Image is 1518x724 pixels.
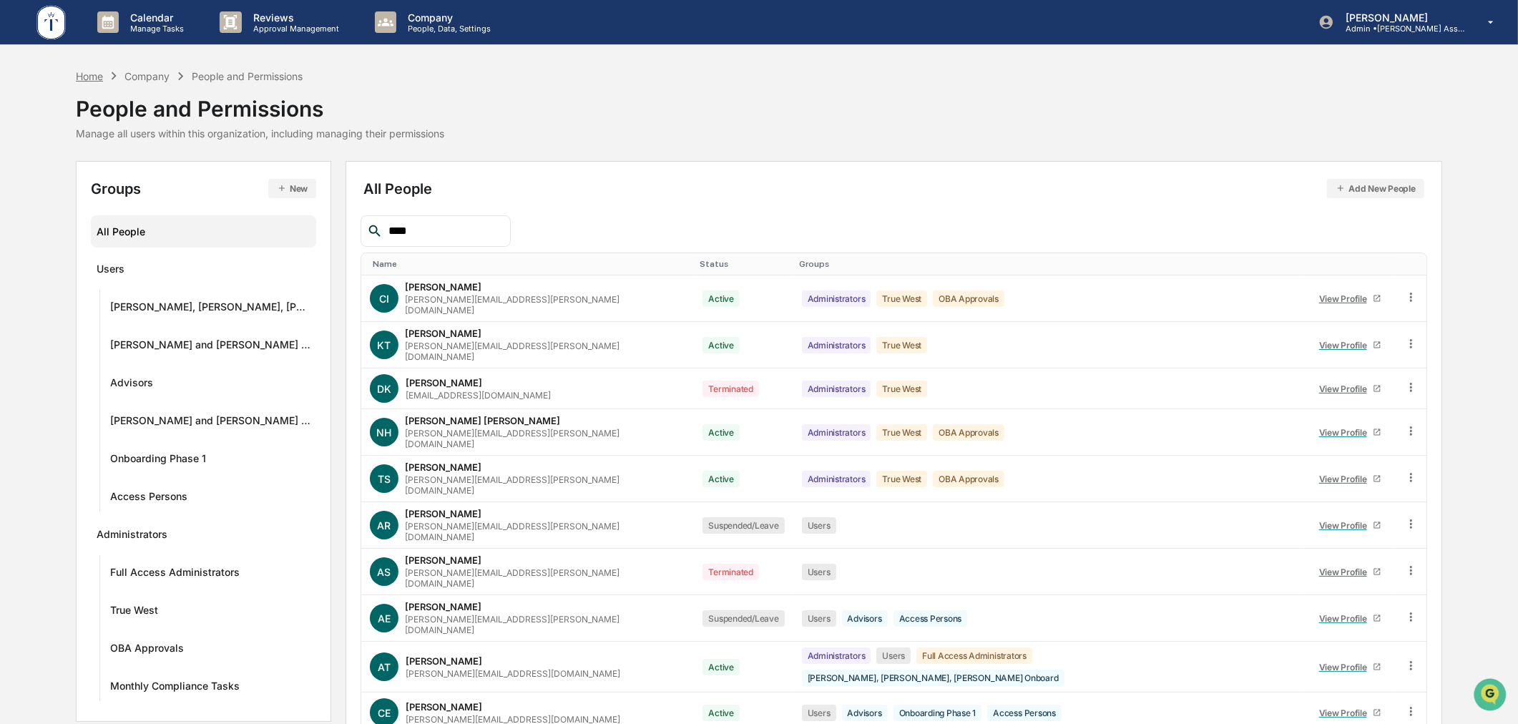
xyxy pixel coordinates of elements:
span: NH [376,426,391,439]
div: Users [802,705,836,721]
div: Terminated [702,564,759,580]
div: [PERSON_NAME] [406,377,482,388]
div: Past conversations [14,159,96,170]
div: Active [702,424,740,441]
div: Users [97,263,124,280]
div: Access Persons [110,490,187,507]
img: 1746055101610-c473b297-6a78-478c-a979-82029cc54cd1 [29,195,40,207]
div: View Profile [1319,708,1373,718]
div: [PERSON_NAME][EMAIL_ADDRESS][PERSON_NAME][DOMAIN_NAME] [406,294,686,315]
div: Administrators [802,647,871,664]
div: [PERSON_NAME][EMAIL_ADDRESS][PERSON_NAME][DOMAIN_NAME] [406,567,686,589]
img: Cameron Burns [14,181,37,204]
div: Toggle SortBy [700,259,787,269]
span: AS [377,566,391,578]
div: [PERSON_NAME] and [PERSON_NAME] Onboarding [110,414,310,431]
div: Advisors [842,610,888,627]
div: [PERSON_NAME] [406,601,482,612]
p: Calendar [119,11,191,24]
div: [PERSON_NAME][EMAIL_ADDRESS][PERSON_NAME][DOMAIN_NAME] [406,341,686,362]
div: View Profile [1319,567,1373,577]
button: Start new chat [243,114,260,131]
p: Admin • [PERSON_NAME] Asset Management LLC [1334,24,1467,34]
a: View Profile [1313,421,1387,444]
div: OBA Approvals [110,642,184,659]
p: Reviews [242,11,346,24]
div: Active [702,659,740,675]
p: Manage Tasks [119,24,191,34]
div: Administrators [97,528,167,545]
div: Suspended/Leave [702,517,784,534]
div: Onboarding Phase 1 [893,705,982,721]
button: New [268,179,316,198]
span: Preclearance [29,254,92,268]
a: 🖐️Preclearance [9,248,98,274]
div: Active [702,337,740,353]
iframe: Open customer support [1472,677,1511,715]
div: [PERSON_NAME][EMAIL_ADDRESS][PERSON_NAME][DOMAIN_NAME] [406,614,686,635]
div: True West [876,424,927,441]
a: View Profile [1313,656,1387,678]
span: Pylon [142,316,173,327]
div: We're available if you need us! [49,124,181,135]
div: [EMAIL_ADDRESS][DOMAIN_NAME] [406,390,551,401]
span: Attestations [118,254,177,268]
div: Toggle SortBy [1407,259,1421,269]
div: [PERSON_NAME], [PERSON_NAME], [PERSON_NAME] Onboard [110,300,310,318]
div: True West [876,471,927,487]
div: Full Access Administrators [916,647,1032,664]
button: See all [222,156,260,173]
div: Advisors [842,705,888,721]
div: [PERSON_NAME] [PERSON_NAME] [406,415,561,426]
div: True West [876,381,927,397]
div: Active [702,290,740,307]
p: How can we help? [14,30,260,53]
div: Monthly Compliance Tasks [110,680,240,697]
div: Toggle SortBy [799,259,1299,269]
a: View Profile [1313,561,1387,583]
div: View Profile [1319,662,1373,672]
div: Active [702,471,740,487]
span: AR [377,519,391,532]
div: Manage all users within this organization, including managing their permissions [76,127,444,140]
div: Full Access Administrators [110,566,240,583]
img: logo [34,3,69,42]
div: Access Persons [893,610,968,627]
div: [PERSON_NAME] [406,701,482,713]
div: People and Permissions [76,84,444,122]
div: Advisors [110,376,153,393]
div: 🔎 [14,283,26,294]
a: Powered byPylon [101,315,173,327]
div: [PERSON_NAME], [PERSON_NAME], [PERSON_NAME] Onboard [802,670,1064,686]
div: View Profile [1319,383,1373,394]
a: View Profile [1313,607,1387,630]
div: Users [802,564,836,580]
span: TS [378,473,391,485]
div: Administrators [802,424,871,441]
span: CE [378,707,391,719]
div: True West [876,337,927,353]
p: Company [396,11,498,24]
span: KT [377,339,391,351]
div: [PERSON_NAME] and [PERSON_NAME] Onboarding [110,338,310,356]
div: [PERSON_NAME][EMAIL_ADDRESS][DOMAIN_NAME] [406,668,620,679]
div: Start new chat [49,109,235,124]
div: View Profile [1319,340,1373,351]
a: View Profile [1313,468,1387,490]
div: Suspended/Leave [702,610,784,627]
div: OBA Approvals [933,471,1004,487]
a: 🔎Data Lookup [9,275,96,301]
div: [PERSON_NAME] [406,328,482,339]
span: • [119,195,124,206]
span: AT [378,661,391,673]
div: View Profile [1319,474,1373,484]
div: Active [702,705,740,721]
div: View Profile [1319,520,1373,531]
p: [PERSON_NAME] [1334,11,1467,24]
div: OBA Approvals [933,424,1004,441]
div: All People [97,220,310,243]
div: 🖐️ [14,255,26,267]
div: Users [802,610,836,627]
span: DK [377,383,391,395]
